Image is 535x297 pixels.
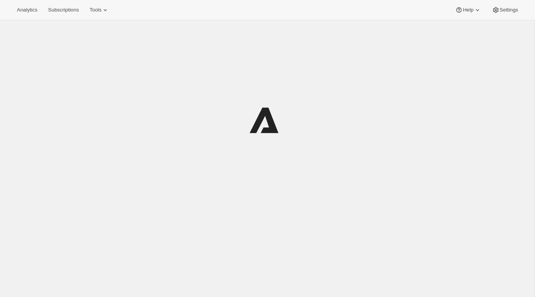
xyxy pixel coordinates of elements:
[85,5,114,15] button: Tools
[463,7,473,13] span: Help
[43,5,83,15] button: Subscriptions
[451,5,485,15] button: Help
[89,7,101,13] span: Tools
[17,7,37,13] span: Analytics
[500,7,518,13] span: Settings
[12,5,42,15] button: Analytics
[487,5,523,15] button: Settings
[48,7,79,13] span: Subscriptions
